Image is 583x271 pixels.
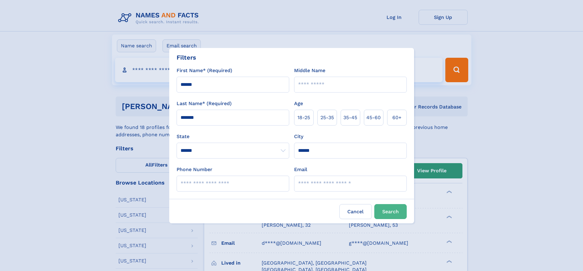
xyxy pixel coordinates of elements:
label: City [294,133,303,140]
label: First Name* (Required) [177,67,232,74]
label: Age [294,100,303,107]
span: 18‑25 [297,114,310,121]
label: Middle Name [294,67,325,74]
label: Last Name* (Required) [177,100,232,107]
label: Email [294,166,307,173]
span: 45‑60 [366,114,381,121]
span: 60+ [392,114,402,121]
div: Filters [177,53,196,62]
button: Search [374,204,407,219]
label: Cancel [339,204,372,219]
label: Phone Number [177,166,212,173]
span: 25‑35 [320,114,334,121]
label: State [177,133,289,140]
span: 35‑45 [343,114,357,121]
